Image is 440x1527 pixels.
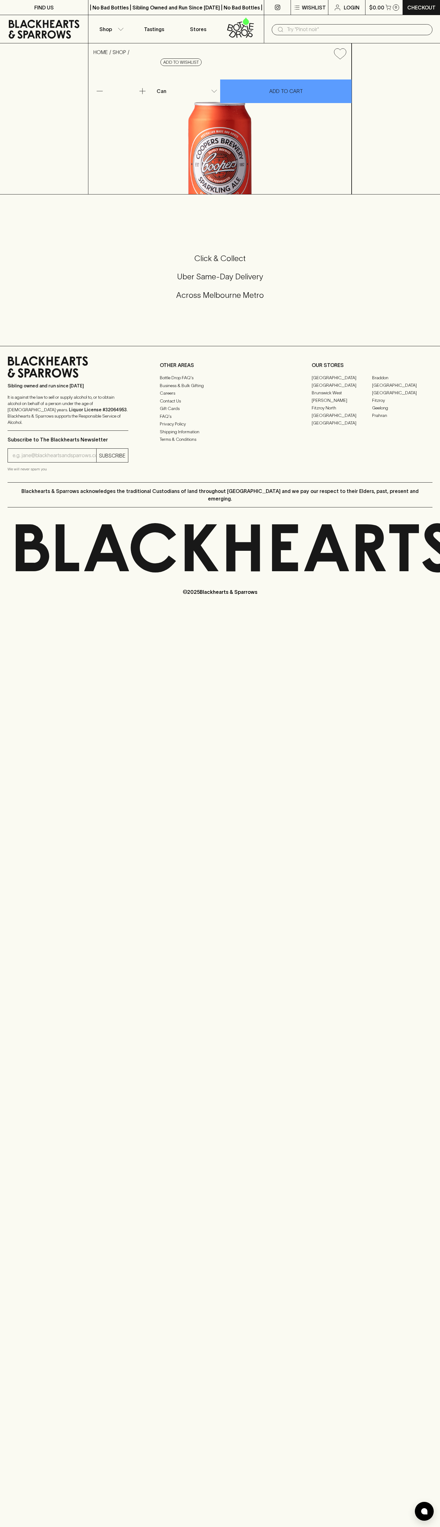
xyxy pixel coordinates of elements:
a: [PERSON_NAME] [312,397,372,404]
p: Can [157,87,166,95]
h5: Across Melbourne Metro [8,290,432,300]
p: ADD TO CART [269,87,303,95]
a: Privacy Policy [160,420,281,428]
p: Blackhearts & Sparrows acknowledges the traditional Custodians of land throughout [GEOGRAPHIC_DAT... [12,487,428,502]
a: Geelong [372,404,432,412]
a: [GEOGRAPHIC_DATA] [372,381,432,389]
a: Bottle Drop FAQ's [160,374,281,382]
p: Subscribe to The Blackhearts Newsletter [8,436,128,443]
a: [GEOGRAPHIC_DATA] [372,389,432,397]
a: Gift Cards [160,405,281,413]
button: SUBSCRIBE [97,449,128,462]
a: Stores [176,15,220,43]
p: Shop [99,25,112,33]
a: Braddon [372,374,432,381]
input: e.g. jane@blackheartsandsparrows.com.au [13,451,96,461]
a: FAQ's [160,413,281,420]
p: SUBSCRIBE [99,452,125,459]
div: Can [154,85,220,97]
p: 0 [395,6,397,9]
a: Terms & Conditions [160,436,281,443]
a: Prahran [372,412,432,419]
div: Call to action block [8,228,432,333]
a: Contact Us [160,397,281,405]
button: Add to wishlist [331,46,349,62]
p: Login [344,4,359,11]
a: Business & Bulk Gifting [160,382,281,389]
p: We will never spam you [8,466,128,472]
a: Brunswick West [312,389,372,397]
p: OTHER AREAS [160,361,281,369]
p: Tastings [144,25,164,33]
button: Shop [88,15,132,43]
input: Try "Pinot noir" [287,25,427,35]
a: Tastings [132,15,176,43]
p: FIND US [34,4,54,11]
a: Fitzroy [372,397,432,404]
a: [GEOGRAPHIC_DATA] [312,381,372,389]
a: [GEOGRAPHIC_DATA] [312,412,372,419]
button: ADD TO CART [220,79,352,103]
strong: Liquor License #32064953 [69,407,127,412]
a: [GEOGRAPHIC_DATA] [312,419,372,427]
button: Add to wishlist [160,58,202,66]
p: Wishlist [302,4,326,11]
h5: Uber Same-Day Delivery [8,271,432,282]
p: Stores [190,25,206,33]
img: 16917.png [88,64,351,194]
p: Checkout [407,4,436,11]
p: It is against the law to sell or supply alcohol to, or to obtain alcohol on behalf of a person un... [8,394,128,425]
a: Careers [160,390,281,397]
img: bubble-icon [421,1508,427,1514]
p: $0.00 [369,4,384,11]
h5: Click & Collect [8,253,432,264]
p: OUR STORES [312,361,432,369]
a: Shipping Information [160,428,281,435]
a: [GEOGRAPHIC_DATA] [312,374,372,381]
a: HOME [93,49,108,55]
a: Fitzroy North [312,404,372,412]
a: SHOP [113,49,126,55]
p: Sibling owned and run since [DATE] [8,383,128,389]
